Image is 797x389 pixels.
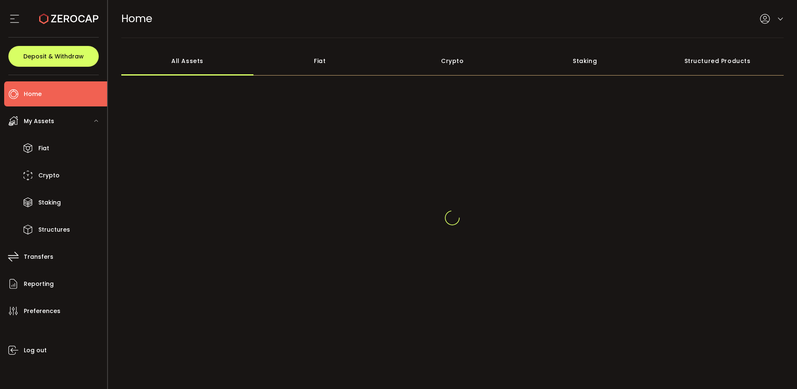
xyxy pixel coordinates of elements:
[38,169,60,182] span: Crypto
[519,46,651,76] div: Staking
[386,46,519,76] div: Crypto
[651,46,784,76] div: Structured Products
[38,197,61,209] span: Staking
[24,115,54,127] span: My Assets
[24,251,53,263] span: Transfers
[23,53,84,59] span: Deposit & Withdraw
[121,11,152,26] span: Home
[253,46,386,76] div: Fiat
[24,305,60,317] span: Preferences
[121,46,254,76] div: All Assets
[38,224,70,236] span: Structures
[24,278,54,290] span: Reporting
[24,344,47,356] span: Log out
[24,88,42,100] span: Home
[8,46,99,67] button: Deposit & Withdraw
[38,142,49,154] span: Fiat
